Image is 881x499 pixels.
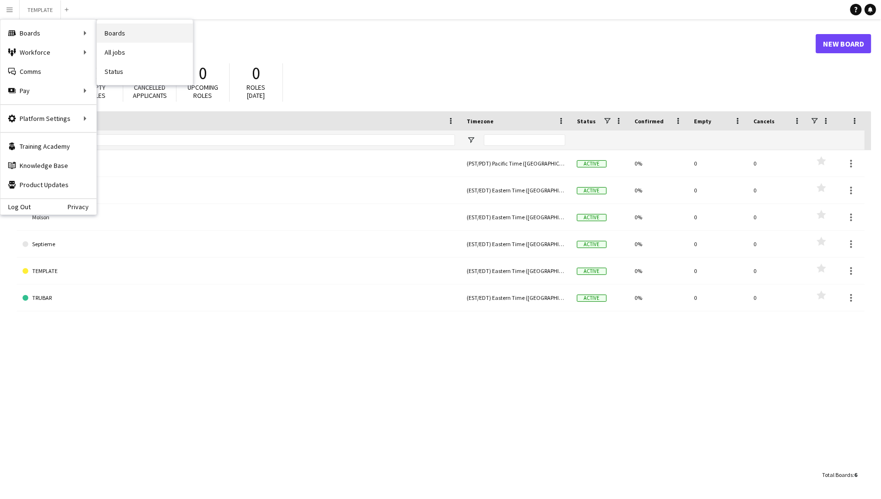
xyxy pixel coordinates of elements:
div: 0% [629,177,688,203]
div: (PST/PDT) Pacific Time ([GEOGRAPHIC_DATA] & [GEOGRAPHIC_DATA]) [461,150,571,177]
div: Workforce [0,43,96,62]
a: Training Academy [0,137,96,156]
span: Active [577,241,607,248]
div: 0 [748,285,807,311]
span: Timezone [467,118,493,125]
div: 0% [629,204,688,230]
span: Active [577,295,607,302]
a: Privacy [68,203,96,211]
a: [GEOGRAPHIC_DATA] [23,177,455,204]
span: Upcoming roles [188,83,218,100]
a: Knowledge Base [0,156,96,175]
span: Active [577,187,607,194]
div: 0 [688,258,748,284]
div: 0 [748,204,807,230]
a: Septieme [23,231,455,258]
input: Board name Filter Input [40,134,455,146]
div: Boards [0,24,96,43]
span: Cancels [753,118,775,125]
a: TEMPLATE [23,258,455,285]
button: Open Filter Menu [467,136,475,144]
a: Boards [97,24,193,43]
div: 0% [629,258,688,284]
a: Comms [0,62,96,81]
span: 0 [252,63,260,84]
a: Status [97,62,193,81]
div: (EST/EDT) Eastern Time ([GEOGRAPHIC_DATA] & [GEOGRAPHIC_DATA]) [461,258,571,284]
span: Status [577,118,596,125]
span: 6 [854,471,857,478]
div: 0 [688,285,748,311]
div: 0 [688,204,748,230]
span: Active [577,268,607,275]
div: (EST/EDT) Eastern Time ([GEOGRAPHIC_DATA] & [GEOGRAPHIC_DATA]) [461,285,571,311]
div: 0% [629,150,688,177]
div: Platform Settings [0,109,96,128]
div: : [822,465,857,484]
div: 0 [688,231,748,257]
div: 0 [688,177,748,203]
div: 0 [748,150,807,177]
div: 0% [629,231,688,257]
h1: Boards [17,36,816,51]
div: 0% [629,285,688,311]
span: Active [577,214,607,221]
a: Indigo Soda [23,150,455,177]
button: TEMPLATE [20,0,61,19]
span: Total Boards [822,471,853,478]
div: 0 [748,177,807,203]
div: 0 [748,231,807,257]
span: Cancelled applicants [133,83,167,100]
a: Log Out [0,203,31,211]
div: 0 [748,258,807,284]
span: 0 [199,63,207,84]
div: 0 [688,150,748,177]
div: (EST/EDT) Eastern Time ([GEOGRAPHIC_DATA] & [GEOGRAPHIC_DATA]) [461,231,571,257]
span: Roles [DATE] [247,83,266,100]
a: Product Updates [0,175,96,194]
span: Empty [694,118,711,125]
div: (EST/EDT) Eastern Time ([GEOGRAPHIC_DATA] & [GEOGRAPHIC_DATA]) [461,204,571,230]
span: Confirmed [634,118,664,125]
a: Molson [23,204,455,231]
div: (EST/EDT) Eastern Time ([GEOGRAPHIC_DATA] & [GEOGRAPHIC_DATA]) [461,177,571,203]
div: Pay [0,81,96,100]
a: All jobs [97,43,193,62]
a: New Board [816,34,871,53]
span: Active [577,160,607,167]
input: Timezone Filter Input [484,134,565,146]
a: TRUBAR [23,285,455,311]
